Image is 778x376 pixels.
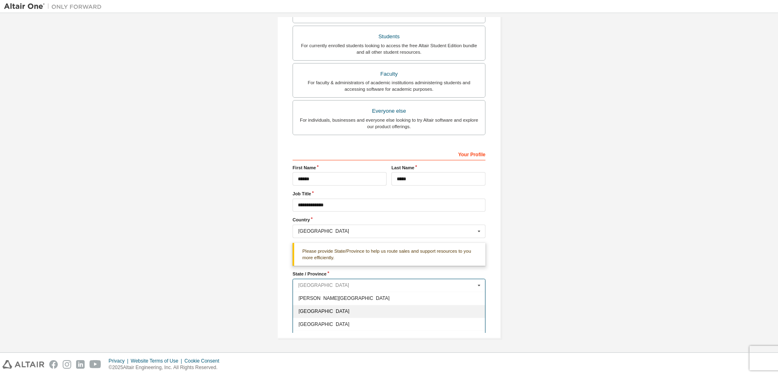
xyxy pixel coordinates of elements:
span: [PERSON_NAME][GEOGRAPHIC_DATA] [299,296,480,301]
img: linkedin.svg [76,360,85,369]
label: Last Name [391,164,485,171]
img: altair_logo.svg [2,360,44,369]
div: Website Terms of Use [131,358,184,364]
div: Cookie Consent [184,358,224,364]
div: Please provide State/Province to help us route sales and support resources to you more efficiently. [293,243,485,266]
span: [GEOGRAPHIC_DATA] [299,322,480,327]
img: Altair One [4,2,106,11]
div: For individuals, businesses and everyone else looking to try Altair software and explore our prod... [298,117,480,130]
p: © 2025 Altair Engineering, Inc. All Rights Reserved. [109,364,224,371]
span: [GEOGRAPHIC_DATA] [299,309,480,314]
label: Job Title [293,190,485,197]
label: State / Province [293,271,485,277]
img: facebook.svg [49,360,58,369]
img: instagram.svg [63,360,71,369]
label: First Name [293,164,387,171]
div: For currently enrolled students looking to access the free Altair Student Edition bundle and all ... [298,42,480,55]
div: Students [298,31,480,42]
label: Country [293,216,485,223]
div: For faculty & administrators of academic institutions administering students and accessing softwa... [298,79,480,92]
div: Everyone else [298,105,480,117]
img: youtube.svg [90,360,101,369]
div: Privacy [109,358,131,364]
div: [GEOGRAPHIC_DATA] [298,229,475,234]
div: Your Profile [293,147,485,160]
div: Faculty [298,68,480,80]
